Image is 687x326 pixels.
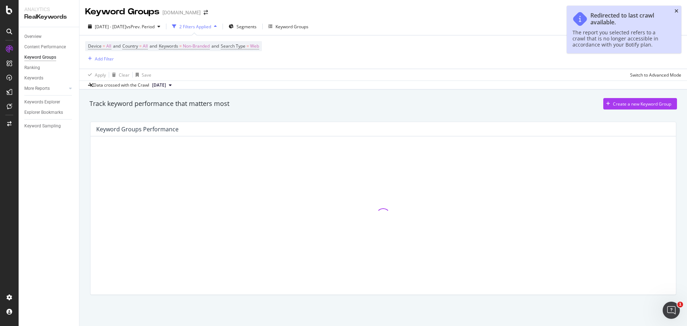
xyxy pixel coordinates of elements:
[24,98,60,106] div: Keywords Explorer
[103,43,105,49] span: =
[24,64,74,72] a: Ranking
[211,43,219,49] span: and
[169,21,220,32] button: 2 Filters Applied
[150,43,157,49] span: and
[143,41,148,51] span: All
[24,54,74,61] a: Keyword Groups
[24,33,74,40] a: Overview
[142,72,151,78] div: Save
[24,33,42,40] div: Overview
[93,82,149,88] div: Data crossed with the Crawl
[113,43,121,49] span: and
[247,43,249,49] span: =
[24,13,73,21] div: RealKeywords
[24,122,74,130] a: Keyword Sampling
[122,43,138,49] span: Country
[85,6,160,18] div: Keyword Groups
[88,43,102,49] span: Device
[24,98,74,106] a: Keywords Explorer
[24,43,74,51] a: Content Performance
[674,9,678,14] div: close toast
[24,109,74,116] a: Explorer Bookmarks
[24,85,67,92] a: More Reports
[24,109,63,116] div: Explorer Bookmarks
[24,64,40,72] div: Ranking
[276,24,308,30] div: Keyword Groups
[24,6,73,13] div: Analytics
[119,72,130,78] div: Clear
[24,122,61,130] div: Keyword Sampling
[179,43,182,49] span: =
[590,12,668,26] div: Redirected to last crawl available.
[133,69,151,81] button: Save
[139,43,142,49] span: =
[183,41,210,51] span: Non-Branded
[89,99,229,108] div: Track keyword performance that matters most
[572,29,668,48] div: The report you selected refers to a crawl that is no longer accessible in accordance with your Bo...
[250,41,259,51] span: Web
[179,24,211,30] div: 2 Filters Applied
[152,82,166,88] span: 2023 Dec. 10th
[265,21,311,32] button: Keyword Groups
[221,43,245,49] span: Search Type
[109,69,130,81] button: Clear
[613,101,671,107] div: Create a new Keyword Group
[24,43,66,51] div: Content Performance
[204,10,208,15] div: arrow-right-arrow-left
[106,41,111,51] span: All
[95,56,114,62] div: Add Filter
[677,302,683,307] span: 1
[95,72,106,78] div: Apply
[162,9,201,16] div: [DOMAIN_NAME]
[630,72,681,78] div: Switch to Advanced Mode
[24,54,56,61] div: Keyword Groups
[24,74,74,82] a: Keywords
[95,24,126,30] span: [DATE] - [DATE]
[603,98,677,110] button: Create a new Keyword Group
[226,21,259,32] button: Segments
[663,302,680,319] iframe: Intercom live chat
[159,43,178,49] span: Keywords
[96,126,179,133] div: Keyword Groups Performance
[85,21,163,32] button: [DATE] - [DATE]vsPrev. Period
[627,69,681,81] button: Switch to Advanced Mode
[237,24,257,30] span: Segments
[24,85,50,92] div: More Reports
[126,24,155,30] span: vs Prev. Period
[85,69,106,81] button: Apply
[85,54,114,63] button: Add Filter
[24,74,43,82] div: Keywords
[149,81,175,89] button: [DATE]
